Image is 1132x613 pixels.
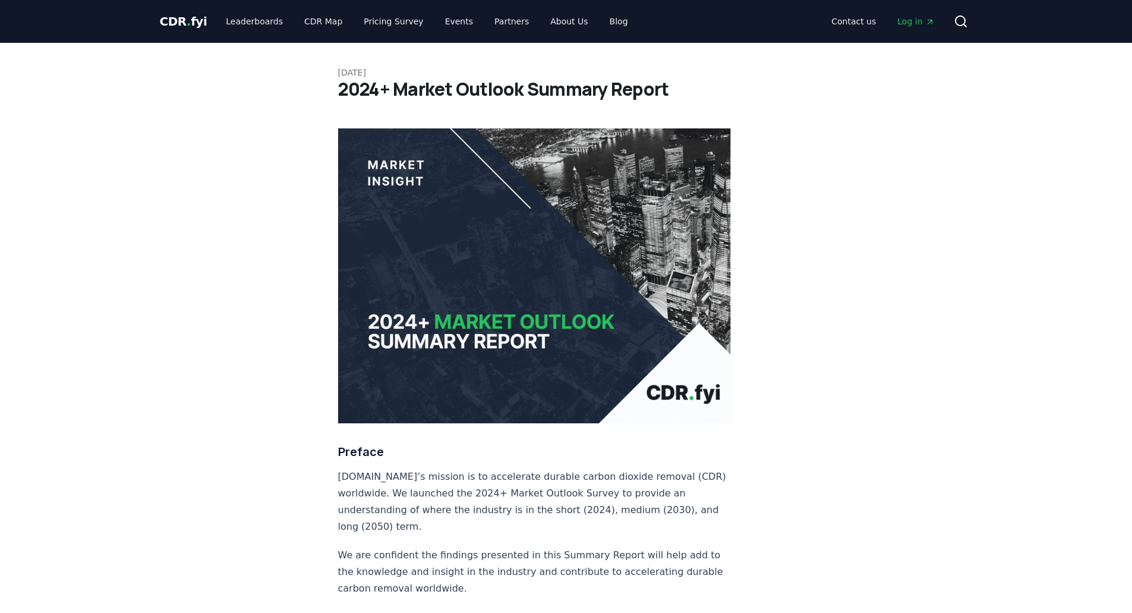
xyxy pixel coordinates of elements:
[187,14,191,29] span: .
[160,14,207,29] span: CDR fyi
[822,11,944,32] nav: Main
[888,11,944,32] a: Log in
[338,469,731,535] p: [DOMAIN_NAME]’s mission is to accelerate durable carbon dioxide removal (CDR) worldwide. We launc...
[354,11,433,32] a: Pricing Survey
[485,11,538,32] a: Partners
[216,11,637,32] nav: Main
[541,11,597,32] a: About Us
[338,547,731,597] p: We are confident the findings presented in this Summary Report will help add to the knowledge and...
[436,11,483,32] a: Events
[338,442,731,461] h3: Preface
[600,11,638,32] a: Blog
[160,13,207,30] a: CDR.fyi
[338,67,794,78] p: [DATE]
[822,11,885,32] a: Contact us
[216,11,292,32] a: Leaderboards
[338,128,731,423] img: blog post image
[897,15,934,27] span: Log in
[295,11,352,32] a: CDR Map
[338,78,794,100] h1: 2024+ Market Outlook Summary Report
